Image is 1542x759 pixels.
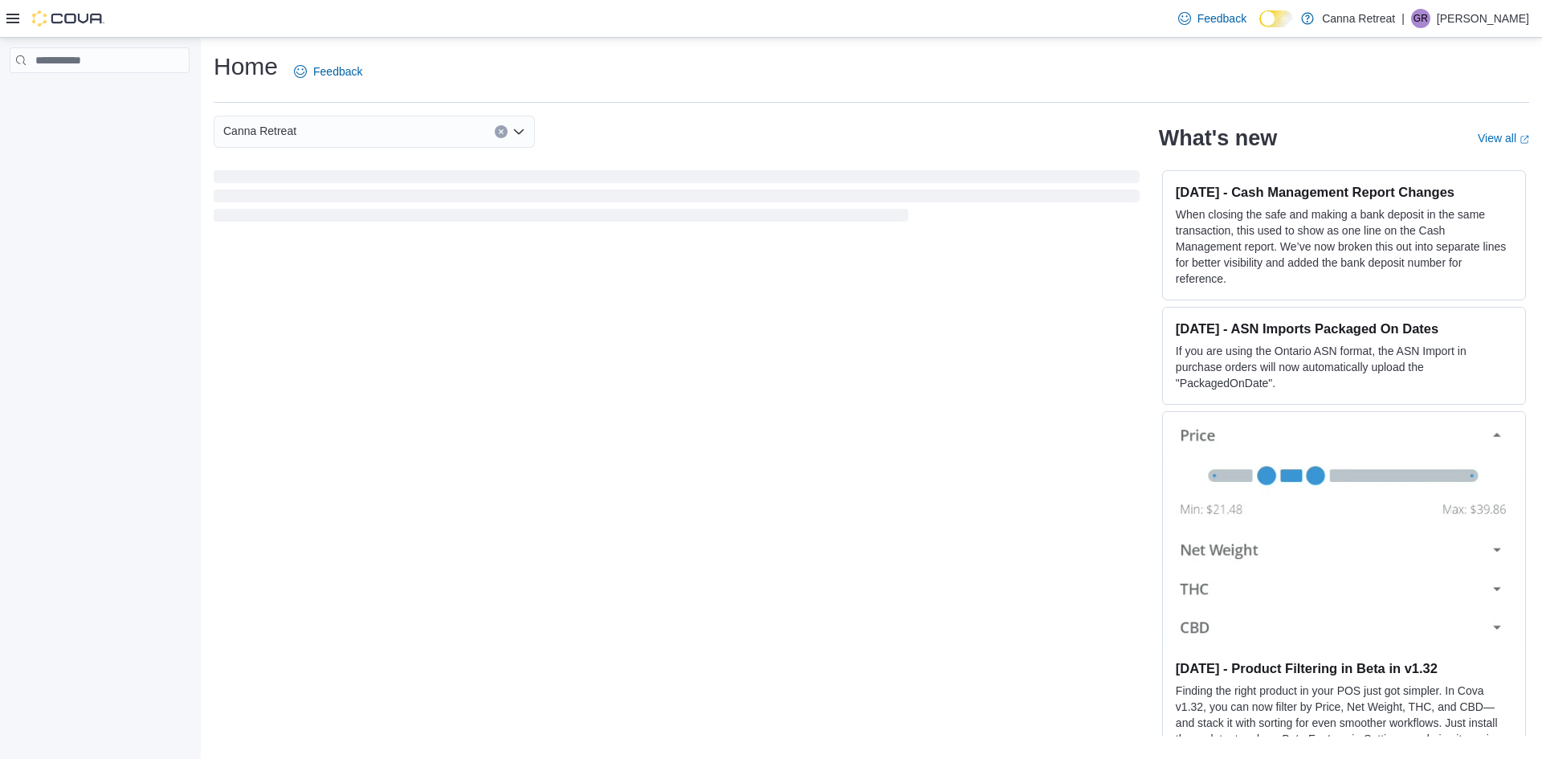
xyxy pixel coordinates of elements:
span: Feedback [1197,10,1246,27]
h1: Home [214,51,278,83]
span: Dark Mode [1259,27,1260,28]
span: GR [1413,9,1428,28]
h3: [DATE] - Cash Management Report Changes [1176,184,1512,200]
a: Feedback [288,55,369,88]
p: [PERSON_NAME] [1437,9,1529,28]
a: View allExternal link [1478,132,1529,145]
nav: Complex example [10,76,190,115]
p: Canna Retreat [1322,9,1395,28]
span: Loading [214,173,1140,225]
img: Cova [32,10,104,27]
p: | [1401,9,1405,28]
em: Beta Features [1281,732,1352,745]
svg: External link [1520,135,1529,145]
a: Feedback [1172,2,1253,35]
input: Dark Mode [1259,10,1293,27]
span: Feedback [313,63,362,80]
p: When closing the safe and making a bank deposit in the same transaction, this used to show as one... [1176,206,1512,287]
p: If you are using the Ontario ASN format, the ASN Import in purchase orders will now automatically... [1176,343,1512,391]
button: Clear input [495,125,508,138]
div: Gustavo Ramos [1411,9,1430,28]
span: Canna Retreat [223,121,296,141]
h2: What's new [1159,125,1277,151]
h3: [DATE] - ASN Imports Packaged On Dates [1176,320,1512,337]
h3: [DATE] - Product Filtering in Beta in v1.32 [1176,660,1512,676]
button: Open list of options [512,125,525,138]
